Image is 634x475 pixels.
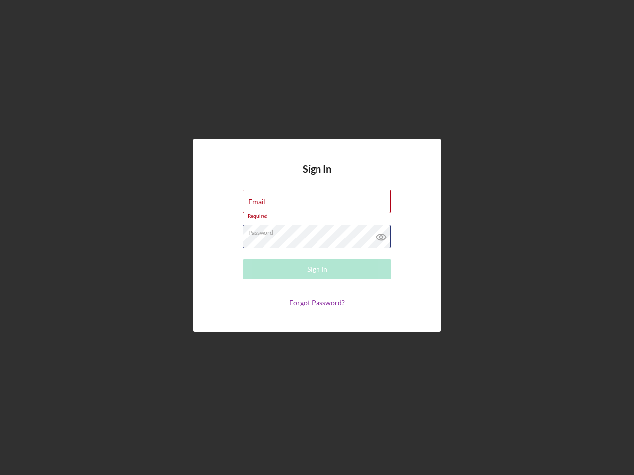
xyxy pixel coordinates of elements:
div: Required [243,213,391,219]
label: Password [248,225,391,236]
button: Sign In [243,259,391,279]
a: Forgot Password? [289,298,345,307]
label: Email [248,198,265,206]
div: Sign In [307,259,327,279]
h4: Sign In [303,163,331,190]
